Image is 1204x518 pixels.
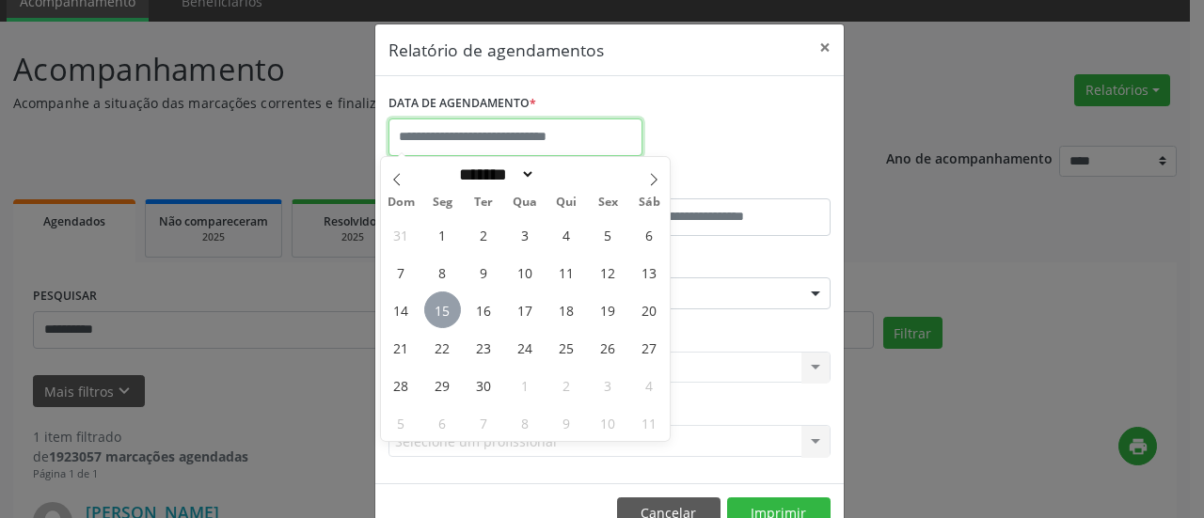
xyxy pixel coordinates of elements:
span: Agosto 31, 2025 [383,216,420,253]
span: Setembro 24, 2025 [507,329,544,366]
span: Outubro 9, 2025 [548,404,585,441]
span: Setembro 7, 2025 [383,254,420,290]
span: Qua [504,196,546,209]
span: Setembro 25, 2025 [548,329,585,366]
span: Setembro 18, 2025 [548,291,585,328]
span: Setembro 14, 2025 [383,291,420,328]
span: Outubro 10, 2025 [590,404,626,441]
span: Outubro 3, 2025 [590,367,626,403]
span: Setembro 13, 2025 [631,254,668,290]
input: Year [535,165,597,184]
span: Setembro 5, 2025 [590,216,626,253]
span: Setembro 22, 2025 [424,329,461,366]
span: Setembro 15, 2025 [424,291,461,328]
span: Outubro 7, 2025 [466,404,502,441]
label: DATA DE AGENDAMENTO [388,89,536,118]
span: Outubro 4, 2025 [631,367,668,403]
span: Setembro 9, 2025 [466,254,502,290]
span: Outubro 2, 2025 [548,367,585,403]
span: Setembro 23, 2025 [466,329,502,366]
span: Outubro 8, 2025 [507,404,544,441]
span: Sáb [628,196,670,209]
span: Outubro 6, 2025 [424,404,461,441]
span: Setembro 6, 2025 [631,216,668,253]
span: Seg [421,196,463,209]
span: Setembro 27, 2025 [631,329,668,366]
span: Setembro 30, 2025 [466,367,502,403]
span: Setembro 17, 2025 [507,291,544,328]
span: Setembro 1, 2025 [424,216,461,253]
span: Setembro 20, 2025 [631,291,668,328]
span: Setembro 12, 2025 [590,254,626,290]
span: Setembro 26, 2025 [590,329,626,366]
span: Dom [381,196,422,209]
span: Setembro 10, 2025 [507,254,544,290]
span: Setembro 16, 2025 [466,291,502,328]
span: Setembro 8, 2025 [424,254,461,290]
span: Setembro 19, 2025 [590,291,626,328]
span: Setembro 29, 2025 [424,367,461,403]
span: Outubro 1, 2025 [507,367,544,403]
span: Qui [546,196,587,209]
button: Close [806,24,844,71]
span: Sex [587,196,628,209]
label: ATÉ [614,169,831,198]
span: Setembro 28, 2025 [383,367,420,403]
span: Ter [463,196,504,209]
span: Outubro 5, 2025 [383,404,420,441]
span: Outubro 11, 2025 [631,404,668,441]
span: Setembro 3, 2025 [507,216,544,253]
select: Month [453,165,536,184]
span: Setembro 11, 2025 [548,254,585,290]
span: Setembro 21, 2025 [383,329,420,366]
h5: Relatório de agendamentos [388,38,604,62]
span: Setembro 4, 2025 [548,216,585,253]
span: Setembro 2, 2025 [466,216,502,253]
